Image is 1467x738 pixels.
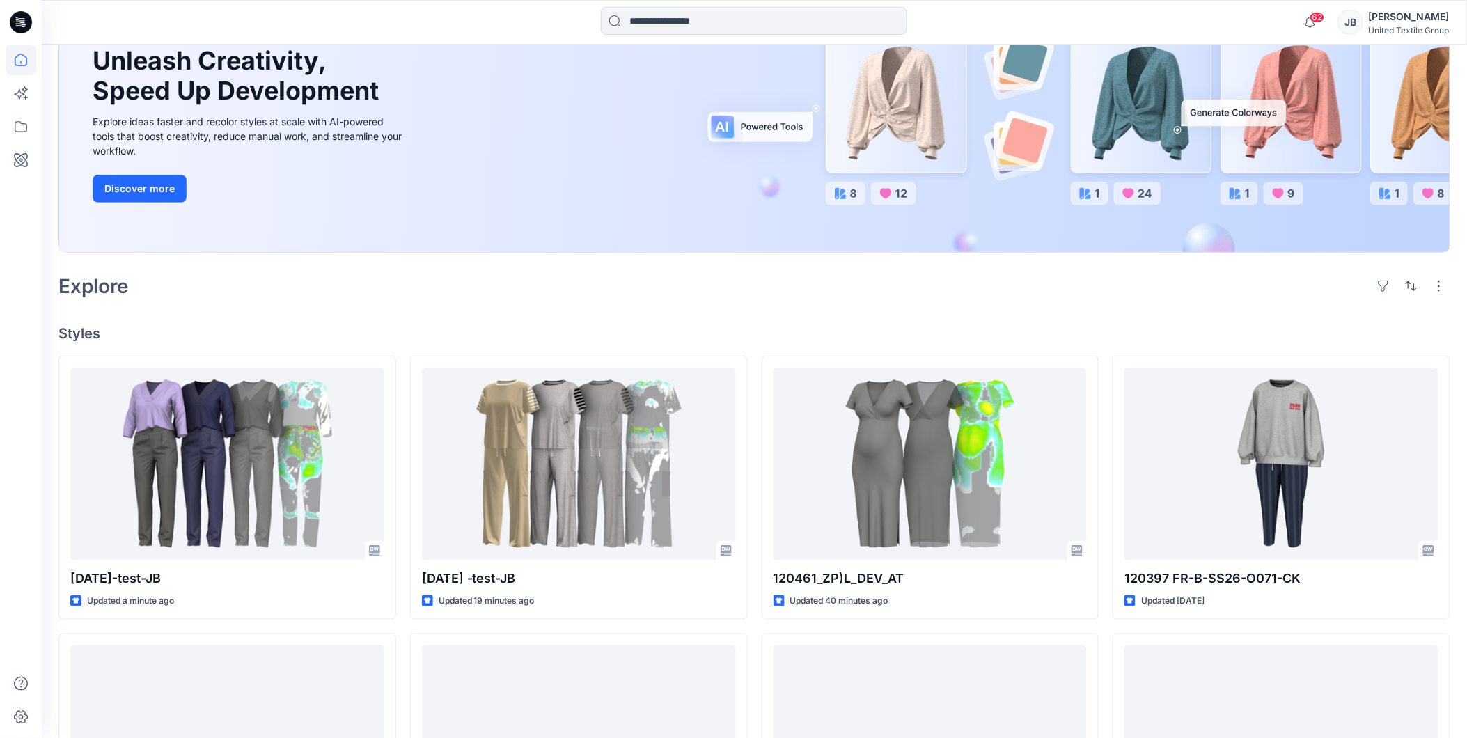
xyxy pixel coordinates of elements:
div: JB [1338,10,1363,35]
p: [DATE]-test-JB [70,569,384,588]
h2: Explore [58,275,129,297]
span: 62 [1310,12,1325,23]
p: Updated 19 minutes ago [439,594,535,609]
a: 2025.09.18-test-JB [70,368,384,560]
h4: Styles [58,325,1450,342]
button: Discover more [93,175,187,203]
p: 120461_ZP)L_DEV_AT [774,569,1088,588]
h1: Unleash Creativity, Speed Up Development [93,46,385,106]
a: 120397 FR-B-SS26-O071-CK [1124,368,1438,560]
div: United Textile Group [1369,25,1450,36]
p: Updated [DATE] [1141,594,1205,609]
a: 2025.09.19 -test-JB [422,368,736,560]
p: 120397 FR-B-SS26-O071-CK [1124,569,1438,588]
p: [DATE] -test-JB [422,569,736,588]
p: Updated 40 minutes ago [790,594,888,609]
a: Discover more [93,175,406,203]
p: Updated a minute ago [87,594,174,609]
a: 120461_ZP)L_DEV_AT [774,368,1088,560]
div: [PERSON_NAME] [1369,8,1450,25]
div: Explore ideas faster and recolor styles at scale with AI-powered tools that boost creativity, red... [93,114,406,158]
